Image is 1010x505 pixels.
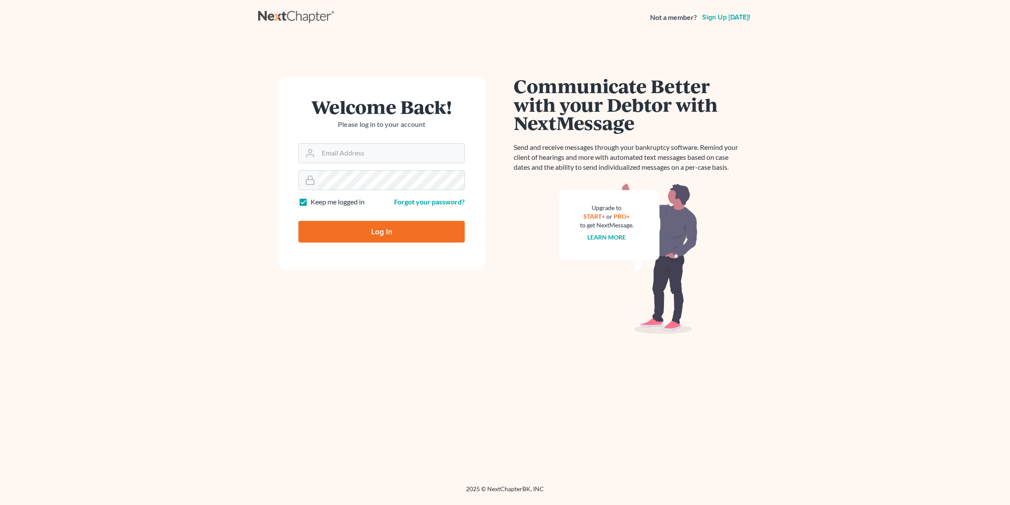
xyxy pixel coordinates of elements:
input: Email Address [318,144,464,163]
span: or [607,213,613,220]
input: Log In [298,221,465,243]
div: Upgrade to [580,204,634,212]
a: PRO+ [614,213,630,220]
h1: Communicate Better with your Debtor with NextMessage [514,77,743,132]
p: Please log in to your account [298,120,465,129]
img: nextmessage_bg-59042aed3d76b12b5cd301f8e5b87938c9018125f34e5fa2b7a6b67550977c72.svg [559,183,698,334]
a: START+ [584,213,605,220]
strong: Not a member? [650,13,697,23]
a: Learn more [588,233,626,241]
a: Sign up [DATE]! [700,14,752,21]
div: 2025 © NextChapterBK, INC [258,485,752,500]
h1: Welcome Back! [298,97,465,116]
a: Forgot your password? [394,197,465,206]
label: Keep me logged in [311,197,365,207]
p: Send and receive messages through your bankruptcy software. Remind your client of hearings and mo... [514,142,743,172]
div: to get NextMessage. [580,221,634,230]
